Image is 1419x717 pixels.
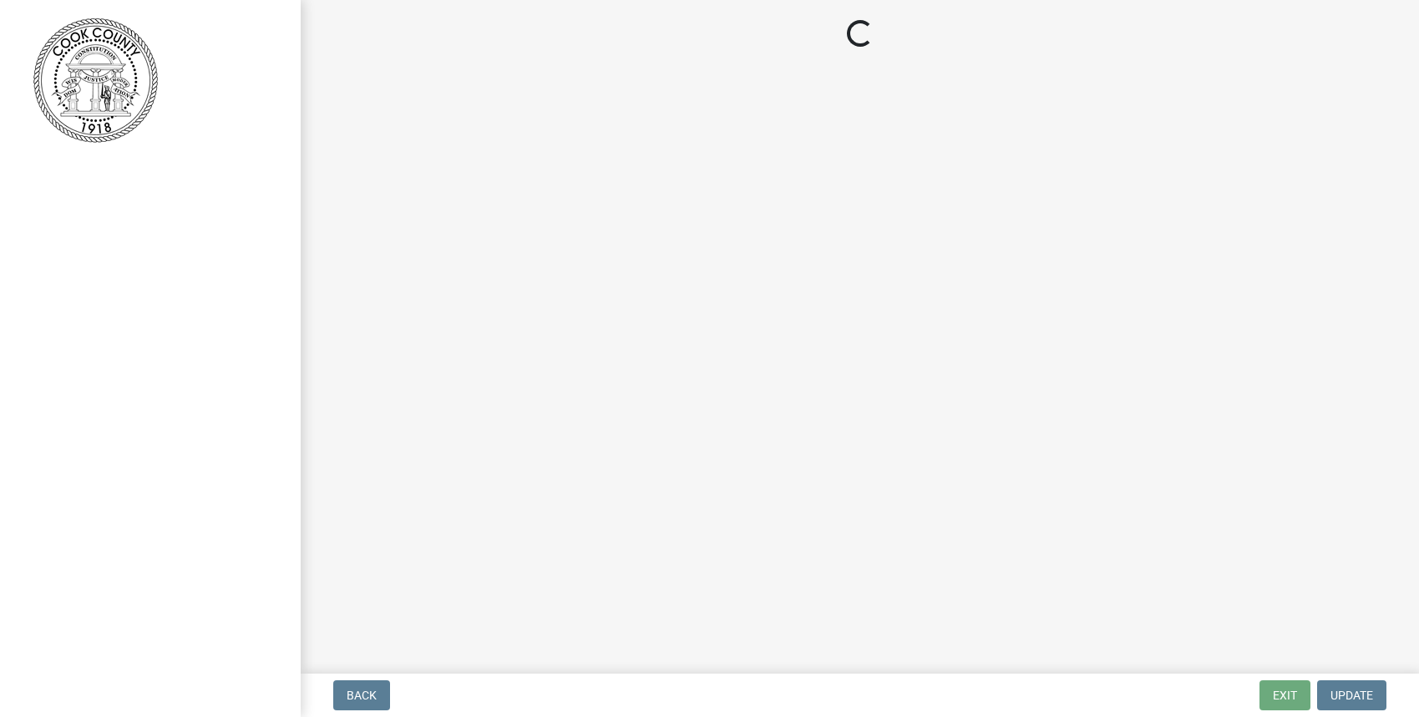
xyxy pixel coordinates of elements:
img: Cook County, Georgia [33,18,158,143]
button: Exit [1259,680,1310,710]
span: Back [347,689,377,702]
button: Update [1317,680,1386,710]
button: Back [333,680,390,710]
span: Update [1330,689,1373,702]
